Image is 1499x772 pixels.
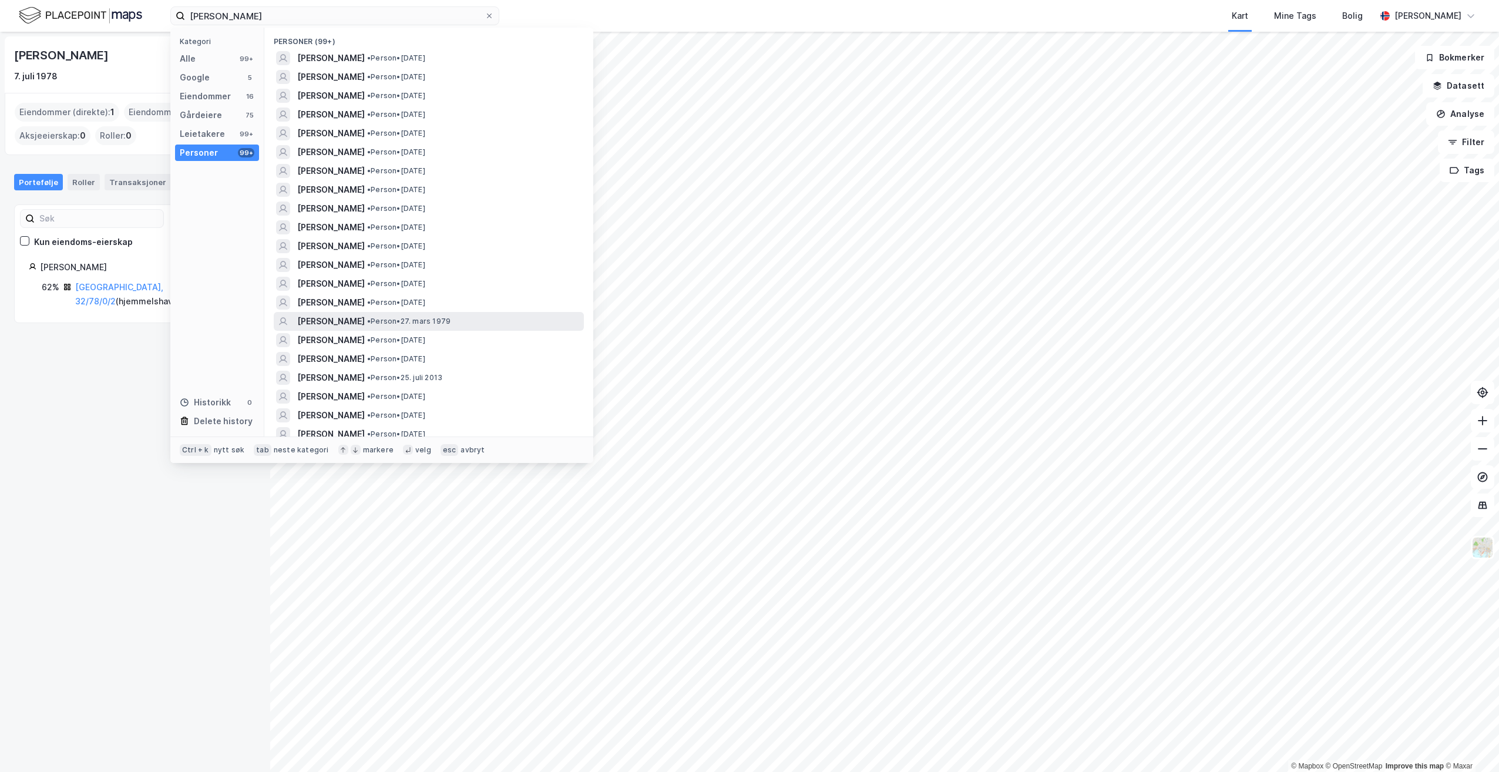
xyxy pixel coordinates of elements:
span: • [367,204,371,213]
span: [PERSON_NAME] [297,220,365,234]
div: 99+ [238,129,254,139]
button: Filter [1438,130,1494,154]
span: • [367,241,371,250]
span: [PERSON_NAME] [297,183,365,197]
div: Portefølje [14,174,63,190]
div: 6 [169,176,180,188]
div: Eiendommer [180,89,231,103]
div: Personer [180,146,218,160]
input: Søk på adresse, matrikkel, gårdeiere, leietakere eller personer [185,7,485,25]
div: Aksjeeierskap : [15,126,90,145]
div: nytt søk [214,445,245,455]
iframe: Chat Widget [1440,716,1499,772]
a: Improve this map [1386,762,1444,770]
span: Person • [DATE] [367,241,425,251]
div: Kontrollprogram for chat [1440,716,1499,772]
span: 1 [110,105,115,119]
span: Person • 25. juli 2013 [367,373,442,382]
span: Person • [DATE] [367,429,425,439]
span: • [367,279,371,288]
span: [PERSON_NAME] [297,333,365,347]
div: Delete history [194,414,253,428]
span: • [367,373,371,382]
span: Person • [DATE] [367,53,425,63]
div: Kategori [180,37,259,46]
div: Roller : [95,126,136,145]
div: 7. juli 1978 [14,69,58,83]
span: Person • [DATE] [367,298,425,307]
div: [PERSON_NAME] [1394,9,1461,23]
span: Person • [DATE] [367,392,425,401]
div: Mine Tags [1274,9,1316,23]
span: 0 [80,129,86,143]
button: Bokmerker [1415,46,1494,69]
input: Søk [35,210,163,227]
span: • [367,53,371,62]
div: 99+ [238,148,254,157]
span: • [367,260,371,269]
span: Person • [DATE] [367,204,425,213]
span: • [367,72,371,81]
div: velg [415,445,431,455]
span: • [367,354,371,363]
span: [PERSON_NAME] [297,89,365,103]
span: • [367,91,371,100]
span: • [367,166,371,175]
span: Person • [DATE] [367,110,425,119]
span: [PERSON_NAME] [297,352,365,366]
span: • [367,429,371,438]
div: 5 [245,73,254,82]
div: 0 [245,398,254,407]
div: markere [363,445,394,455]
span: Person • [DATE] [367,91,425,100]
a: [GEOGRAPHIC_DATA], 32/78/0/2 [75,282,163,306]
div: Leietakere [180,127,225,141]
div: [PERSON_NAME] [14,46,110,65]
span: Person • 27. mars 1979 [367,317,451,326]
span: • [367,110,371,119]
span: • [367,335,371,344]
div: Roller [68,174,100,190]
button: Datasett [1423,74,1494,98]
span: [PERSON_NAME] [297,427,365,441]
span: • [367,129,371,137]
div: tab [254,444,271,456]
span: [PERSON_NAME] [297,390,365,404]
span: [PERSON_NAME] [297,164,365,178]
a: Mapbox [1291,762,1323,770]
span: [PERSON_NAME] [297,296,365,310]
span: • [367,411,371,419]
div: [PERSON_NAME] [40,260,241,274]
span: 0 [126,129,132,143]
div: Google [180,71,210,85]
div: Kart [1232,9,1248,23]
span: [PERSON_NAME] [297,108,365,122]
button: Analyse [1426,102,1494,126]
div: Kun eiendoms-eierskap [34,235,133,249]
div: 62% [42,280,59,294]
div: avbryt [461,445,485,455]
div: Ctrl + k [180,444,211,456]
span: Person • [DATE] [367,147,425,157]
div: esc [441,444,459,456]
div: ( hjemmelshaver ) [75,280,241,308]
div: 75 [245,110,254,120]
span: • [367,298,371,307]
span: [PERSON_NAME] [297,70,365,84]
div: neste kategori [274,445,329,455]
div: Eiendommer (Indirekte) : [124,103,237,122]
span: Person • [DATE] [367,335,425,345]
span: Person • [DATE] [367,411,425,420]
span: Person • [DATE] [367,223,425,232]
div: Historikk [180,395,231,410]
span: • [367,147,371,156]
span: Person • [DATE] [367,260,425,270]
span: • [367,185,371,194]
span: [PERSON_NAME] [297,258,365,272]
span: Person • [DATE] [367,166,425,176]
span: [PERSON_NAME] [297,314,365,328]
span: [PERSON_NAME] [297,202,365,216]
span: • [367,317,371,325]
span: [PERSON_NAME] [297,408,365,422]
span: [PERSON_NAME] [297,126,365,140]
